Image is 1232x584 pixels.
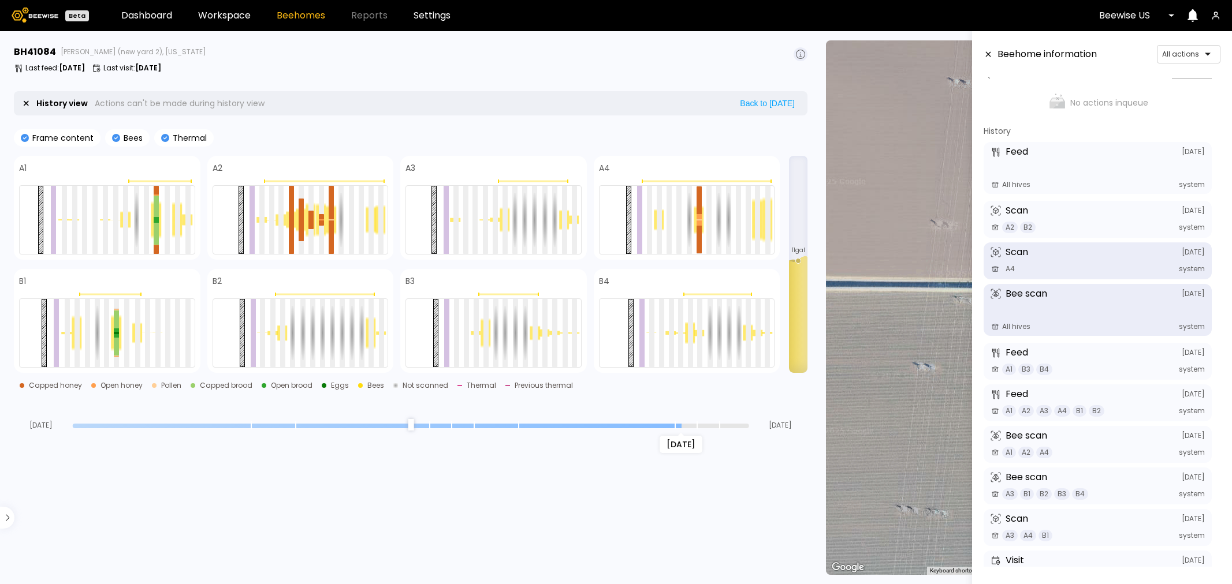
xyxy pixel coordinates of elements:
p: Frame content [29,134,94,142]
div: Not scanned [403,382,448,389]
span: [DATE] [14,422,68,429]
h4: History [984,127,1011,135]
span: B3 [1018,364,1034,375]
span: [DATE] [1182,207,1205,214]
span: [DATE] [1182,515,1205,522]
span: [DATE] [1182,349,1205,356]
h4: A4 [599,164,610,172]
h4: B1 [19,277,26,285]
span: A3 [1036,405,1052,417]
div: Open honey [101,382,143,389]
h4: A2 [213,164,222,172]
span: B1 [1039,530,1052,541]
span: [DATE] [1182,432,1205,439]
div: Eggs [331,382,349,389]
h4: B2 [213,277,222,285]
span: A4 [1020,530,1036,541]
span: B1 [1073,405,1086,417]
p: Actions can't be made during history view [95,99,265,107]
h3: Feed [1006,390,1028,399]
a: Dashboard [121,11,172,20]
span: A2 [1002,222,1018,233]
span: system [1179,407,1205,414]
b: [DATE] [59,63,85,73]
span: B3 [1054,488,1070,500]
span: A1 [1002,405,1016,417]
a: Workspace [198,11,251,20]
a: Beehomes [277,11,325,20]
p: Last visit : [103,65,161,72]
div: Pollen [161,382,181,389]
span: A1 [1002,364,1016,375]
h3: Scan [1006,248,1028,257]
div: Previous thermal [515,382,573,389]
h4: B4 [599,277,609,285]
span: system [1179,265,1205,272]
h3: Beehome information [997,50,1097,59]
h3: BH 41084 [14,47,56,57]
span: A4 [1036,447,1052,458]
div: [DATE] [660,436,702,453]
h3: Visit [1006,556,1024,565]
span: 11 gal [792,248,805,253]
span: system [1179,366,1205,373]
a: Open this area in Google Maps (opens a new window) [829,560,867,575]
div: Capped honey [29,382,82,389]
button: Back to [DATE] [736,98,798,108]
span: system [1179,491,1205,497]
div: Thermal [467,382,496,389]
h4: B3 [405,277,415,285]
p: Thermal [169,134,207,142]
span: A3 [1002,488,1018,500]
span: [DATE] [1182,290,1205,297]
a: Settings [414,11,451,20]
img: Beewise logo [12,8,58,23]
h4: A1 [19,164,27,172]
span: A1 [1002,447,1016,458]
div: Beta [65,10,89,21]
span: [DATE] [1182,391,1205,398]
h3: Bee scan [1006,289,1047,298]
h3: Feed [1006,348,1028,357]
img: Google [829,560,867,575]
span: system [1179,532,1205,539]
p: History view [36,99,88,107]
div: All hives [991,322,1205,331]
span: system [1179,224,1205,231]
span: Cancel all [1172,70,1212,78]
h3: Bee scan [1006,473,1047,482]
span: B2 [1089,405,1104,417]
h3: Feed [1006,147,1028,156]
span: B4 [1036,364,1052,375]
span: A2 [1018,447,1034,458]
span: B2 [1036,488,1052,500]
span: Reports [351,11,388,20]
button: Keyboard shortcuts [930,567,980,575]
p: Last feed : [25,65,85,72]
span: B1 [1020,488,1034,500]
span: [DATE] [1182,474,1205,481]
h4: A3 [405,164,415,172]
div: Bees [367,382,384,389]
div: Capped brood [200,382,252,389]
span: A4 [1054,405,1070,417]
span: B4 [1072,488,1088,500]
h3: Bee scan [1006,431,1047,440]
span: system [1179,449,1205,456]
span: A3 [1002,530,1018,541]
span: [DATE] [1182,148,1205,155]
h3: Scan [1006,514,1028,523]
span: [DATE] [1182,557,1205,564]
div: No actions in queue [984,85,1212,120]
span: system [1179,323,1205,330]
span: [PERSON_NAME] (new yard 2), [US_STATE] [61,48,206,55]
span: [DATE] [1182,249,1205,256]
span: B2 [1020,222,1036,233]
h4: Queue [984,70,1011,78]
span: A4 [1002,263,1018,275]
div: All hives [991,180,1205,189]
span: A2 [1018,405,1034,417]
div: Open brood [271,382,312,389]
b: [DATE] [135,63,161,73]
span: [DATE] [753,422,807,429]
